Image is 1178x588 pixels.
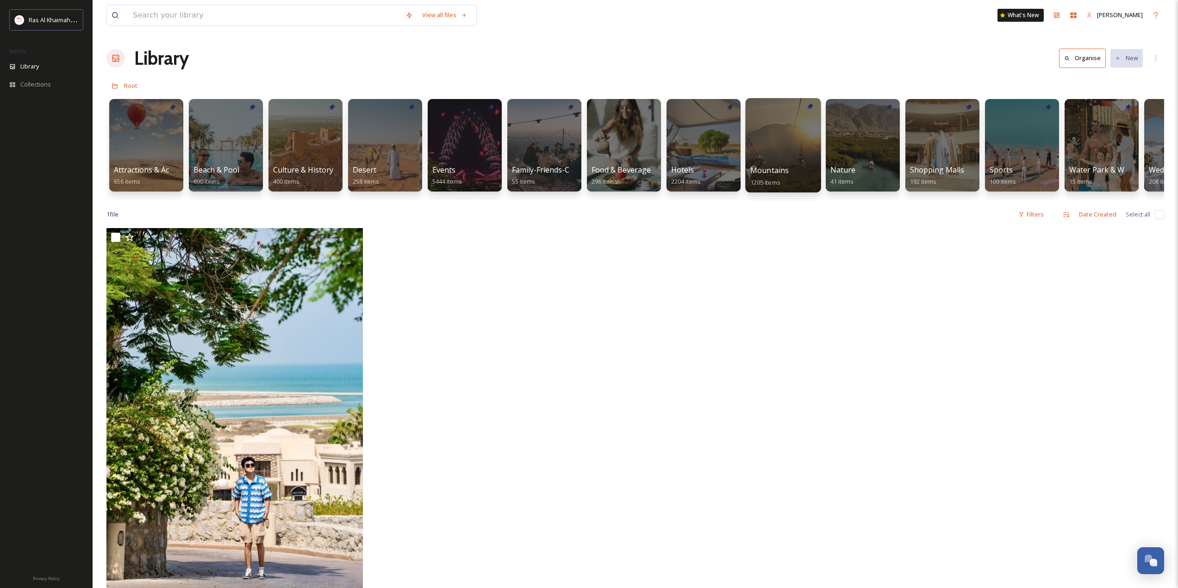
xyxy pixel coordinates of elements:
a: Family-Friends-Couple-Solo55 items [512,166,607,186]
span: 656 items [114,177,140,186]
span: 690 items [193,177,220,186]
span: Library [20,62,39,71]
span: [PERSON_NAME] [1097,11,1143,19]
input: Search your library [128,5,401,25]
div: Filters [1014,205,1048,223]
span: Attractions & Activities [114,165,192,175]
a: What's New [997,9,1044,22]
span: Select all [1126,210,1150,219]
span: 400 items [273,177,299,186]
a: Privacy Policy [33,572,60,583]
span: 5444 items [432,177,462,186]
span: Events [432,165,455,175]
button: New [1110,49,1143,67]
a: Events5444 items [432,166,462,186]
span: Family-Friends-Couple-Solo [512,165,607,175]
span: Culture & History [273,165,333,175]
span: Desert [353,165,376,175]
div: Date Created [1074,205,1121,223]
button: Organise [1059,49,1106,68]
span: 2204 items [671,177,701,186]
span: Nature [830,165,855,175]
a: Food & Beverage296 items [592,166,651,186]
a: Library [134,44,189,72]
span: 192 items [910,177,936,186]
span: Ras Al Khaimah Tourism Development Authority [29,15,160,24]
span: 109 items [990,177,1016,186]
span: Food & Beverage [592,165,651,175]
span: Collections [20,80,51,89]
span: Sports [990,165,1013,175]
a: Sports109 items [990,166,1016,186]
span: Beach & Pool [193,165,239,175]
span: 1 file [106,210,118,219]
span: MEDIA [9,48,25,55]
a: Culture & History400 items [273,166,333,186]
span: Mountains [750,165,789,175]
a: Beach & Pool690 items [193,166,239,186]
a: Water Park & Water Slides15 items [1069,166,1160,186]
span: 208 items [1149,177,1175,186]
span: 296 items [592,177,618,186]
span: Privacy Policy [33,576,60,582]
a: Hotels2204 items [671,166,701,186]
a: Organise [1059,49,1110,68]
span: Water Park & Water Slides [1069,165,1160,175]
a: Shopping Malls192 items [910,166,964,186]
a: Mountains1205 items [750,166,789,186]
span: Hotels [671,165,694,175]
span: 41 items [830,177,854,186]
span: 1205 items [750,178,780,186]
a: Attractions & Activities656 items [114,166,192,186]
a: Nature41 items [830,166,855,186]
a: [PERSON_NAME] [1082,6,1147,24]
span: 15 items [1069,177,1092,186]
a: View all files [418,6,472,24]
a: Desert258 items [353,166,379,186]
span: Root [124,81,137,90]
span: 55 items [512,177,535,186]
button: Open Chat [1137,547,1164,574]
img: Logo_RAKTDA_RGB-01.png [15,15,24,25]
a: Root [124,80,137,91]
span: Shopping Malls [910,165,964,175]
span: 258 items [353,177,379,186]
